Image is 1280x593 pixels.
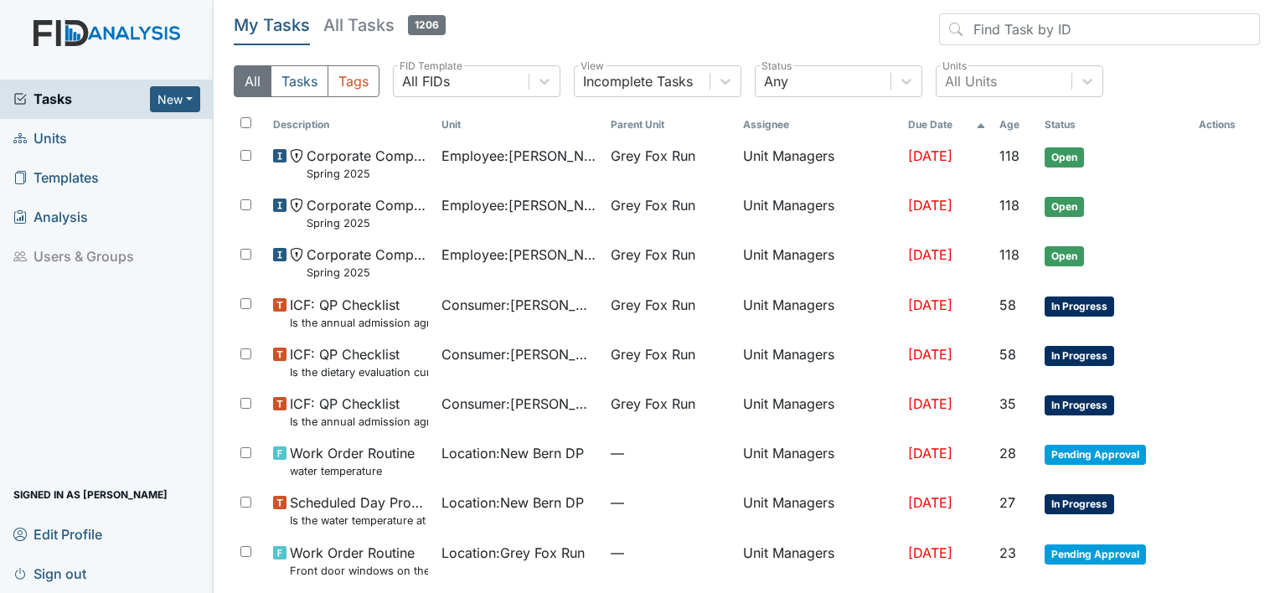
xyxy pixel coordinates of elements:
span: 118 [999,147,1019,164]
span: 23 [999,544,1016,561]
span: Work Order Routine Front door windows on the door [290,543,429,579]
span: In Progress [1045,395,1114,415]
span: Edit Profile [13,521,102,547]
span: Location : New Bern DP [441,443,584,463]
span: [DATE] [908,197,952,214]
td: Unit Managers [736,188,902,238]
span: Grey Fox Run [611,394,695,414]
a: Tasks [13,89,150,109]
th: Toggle SortBy [604,111,735,139]
span: Signed in as [PERSON_NAME] [13,482,168,508]
small: Is the annual admission agreement current? (document the date in the comment section) [290,414,429,430]
input: Find Task by ID [939,13,1260,45]
span: — [611,492,729,513]
span: Grey Fox Run [611,195,695,215]
th: Toggle SortBy [1038,111,1192,139]
td: Unit Managers [736,139,902,188]
div: Type filter [234,65,379,97]
small: Is the dietary evaluation current? (document the date in the comment section) [290,364,429,380]
div: Incomplete Tasks [583,71,693,91]
span: 58 [999,296,1016,313]
span: ICF: QP Checklist Is the annual admission agreement current? (document the date in the comment se... [290,394,429,430]
td: Unit Managers [736,238,902,287]
small: water temperature [290,463,415,479]
span: 58 [999,346,1016,363]
span: In Progress [1045,346,1114,366]
span: [DATE] [908,147,952,164]
span: 35 [999,395,1016,412]
small: Spring 2025 [307,166,429,182]
span: — [611,443,729,463]
span: Open [1045,147,1084,168]
span: [DATE] [908,296,952,313]
span: Pending Approval [1045,445,1146,465]
span: 118 [999,197,1019,214]
span: Consumer : [PERSON_NAME] [441,295,597,315]
span: [DATE] [908,346,952,363]
td: Unit Managers [736,288,902,338]
span: Location : Grey Fox Run [441,543,585,563]
span: Grey Fox Run [611,344,695,364]
span: [DATE] [908,246,952,263]
span: ICF: QP Checklist Is the dietary evaluation current? (document the date in the comment section) [290,344,429,380]
span: Sign out [13,560,86,586]
span: 28 [999,445,1016,462]
span: Employee : [PERSON_NAME] [441,245,597,265]
span: Grey Fox Run [611,295,695,315]
span: Employee : [PERSON_NAME] [441,195,597,215]
span: Open [1045,197,1084,217]
td: Unit Managers [736,338,902,387]
input: Toggle All Rows Selected [240,117,251,128]
span: Location : New Bern DP [441,492,584,513]
small: Is the annual admission agreement current? (document the date in the comment section) [290,315,429,331]
th: Toggle SortBy [435,111,604,139]
td: Unit Managers [736,536,902,585]
span: [DATE] [908,494,952,511]
small: Spring 2025 [307,215,429,231]
span: Consumer : [PERSON_NAME] [441,344,597,364]
button: Tags [328,65,379,97]
span: In Progress [1045,494,1114,514]
h5: My Tasks [234,13,310,37]
span: [DATE] [908,544,952,561]
span: Corporate Compliance Spring 2025 [307,245,429,281]
th: Toggle SortBy [901,111,993,139]
span: 27 [999,494,1015,511]
span: Work Order Routine water temperature [290,443,415,479]
span: Pending Approval [1045,544,1146,565]
th: Actions [1192,111,1260,139]
small: Front door windows on the door [290,563,429,579]
th: Assignee [736,111,902,139]
span: Consumer : [PERSON_NAME] [441,394,597,414]
th: Toggle SortBy [993,111,1038,139]
button: Tasks [271,65,328,97]
span: Scheduled Day Program Inspection Is the water temperature at the kitchen sink between 100 to 110 ... [290,492,429,529]
span: [DATE] [908,445,952,462]
span: Templates [13,165,99,191]
small: Spring 2025 [307,265,429,281]
div: All Units [945,71,997,91]
div: All FIDs [402,71,450,91]
span: Corporate Compliance Spring 2025 [307,195,429,231]
span: Analysis [13,204,88,230]
span: [DATE] [908,395,952,412]
td: Unit Managers [736,486,902,535]
small: Is the water temperature at the kitchen sink between 100 to 110 degrees? [290,513,429,529]
span: 118 [999,246,1019,263]
h5: All Tasks [323,13,446,37]
span: — [611,543,729,563]
span: Units [13,126,67,152]
span: Grey Fox Run [611,146,695,166]
span: In Progress [1045,296,1114,317]
th: Toggle SortBy [266,111,436,139]
button: New [150,86,200,112]
span: Open [1045,246,1084,266]
div: Any [764,71,788,91]
span: 1206 [408,15,446,35]
span: Employee : [PERSON_NAME][GEOGRAPHIC_DATA] [441,146,597,166]
td: Unit Managers [736,387,902,436]
button: All [234,65,271,97]
span: ICF: QP Checklist Is the annual admission agreement current? (document the date in the comment se... [290,295,429,331]
span: Grey Fox Run [611,245,695,265]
